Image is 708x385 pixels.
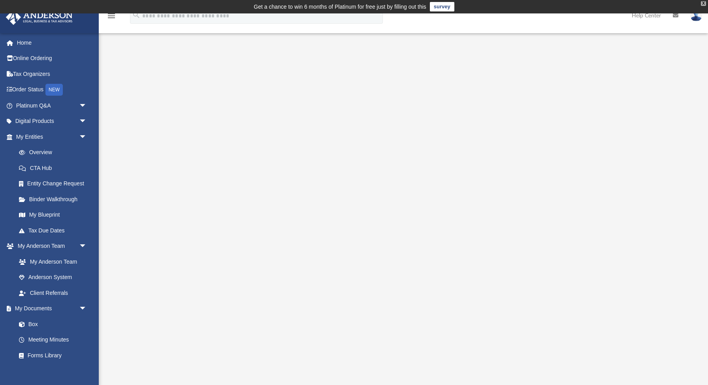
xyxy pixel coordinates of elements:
a: Tax Organizers [6,66,99,82]
div: NEW [45,84,63,96]
a: My Entitiesarrow_drop_down [6,129,99,145]
a: Overview [11,145,99,160]
span: arrow_drop_down [79,98,95,114]
a: My Anderson Team [11,254,91,270]
a: Entity Change Request [11,176,99,192]
a: My Blueprint [11,207,95,223]
a: Order StatusNEW [6,82,99,98]
img: Anderson Advisors Platinum Portal [4,9,75,25]
a: Digital Productsarrow_drop_down [6,113,99,129]
a: My Anderson Teamarrow_drop_down [6,238,95,254]
a: My Documentsarrow_drop_down [6,301,95,317]
a: Client Referrals [11,285,95,301]
a: Tax Due Dates [11,223,99,238]
span: arrow_drop_down [79,238,95,255]
i: search [132,11,141,19]
span: arrow_drop_down [79,301,95,317]
div: Get a chance to win 6 months of Platinum for free just by filling out this [254,2,426,11]
a: Anderson System [11,270,95,285]
a: Meeting Minutes [11,332,95,348]
a: Box [11,316,91,332]
a: survey [430,2,454,11]
img: User Pic [690,10,702,21]
a: Online Ordering [6,51,99,66]
a: menu [107,15,116,21]
span: arrow_drop_down [79,113,95,130]
a: CTA Hub [11,160,99,176]
a: Binder Walkthrough [11,191,99,207]
a: Home [6,35,99,51]
a: Forms Library [11,347,91,363]
a: Platinum Q&Aarrow_drop_down [6,98,99,113]
div: close [701,1,706,6]
i: menu [107,11,116,21]
span: arrow_drop_down [79,129,95,145]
